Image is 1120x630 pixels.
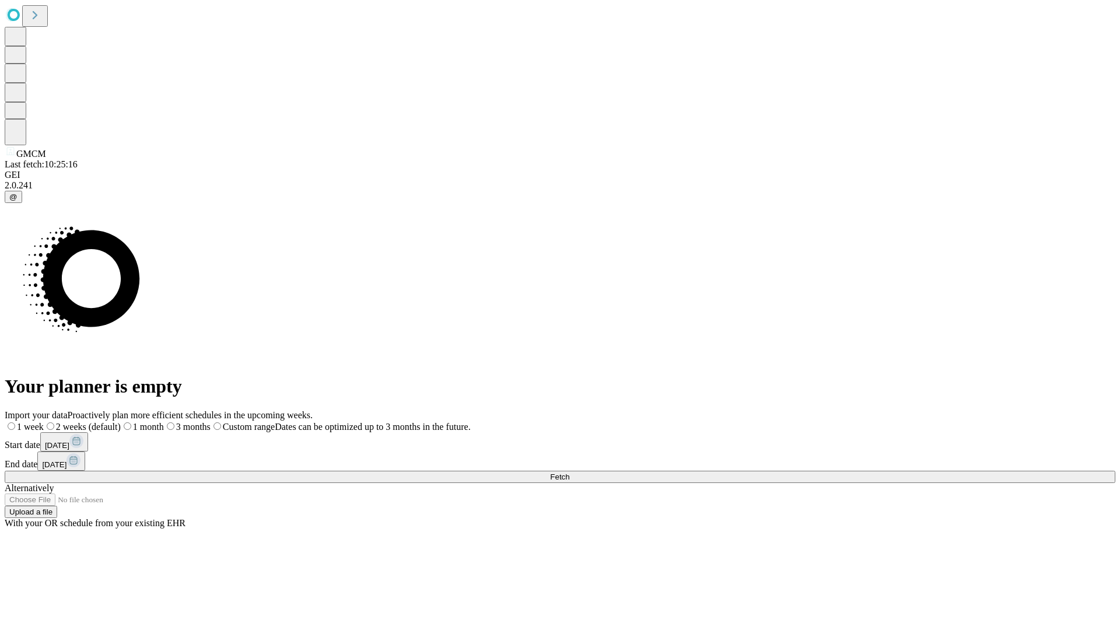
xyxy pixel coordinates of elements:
[9,192,17,201] span: @
[40,432,88,452] button: [DATE]
[47,422,54,430] input: 2 weeks (default)
[5,432,1115,452] div: Start date
[5,518,185,528] span: With your OR schedule from your existing EHR
[5,471,1115,483] button: Fetch
[223,422,275,432] span: Custom range
[16,149,46,159] span: GMCM
[37,452,85,471] button: [DATE]
[5,410,68,420] span: Import your data
[68,410,313,420] span: Proactively plan more efficient schedules in the upcoming weeks.
[45,441,69,450] span: [DATE]
[133,422,164,432] span: 1 month
[5,452,1115,471] div: End date
[17,422,44,432] span: 1 week
[5,170,1115,180] div: GEI
[5,506,57,518] button: Upload a file
[5,159,78,169] span: Last fetch: 10:25:16
[213,422,221,430] input: Custom rangeDates can be optimized up to 3 months in the future.
[5,483,54,493] span: Alternatively
[5,180,1115,191] div: 2.0.241
[124,422,131,430] input: 1 month
[5,376,1115,397] h1: Your planner is empty
[8,422,15,430] input: 1 week
[5,191,22,203] button: @
[56,422,121,432] span: 2 weeks (default)
[176,422,211,432] span: 3 months
[167,422,174,430] input: 3 months
[42,460,66,469] span: [DATE]
[275,422,470,432] span: Dates can be optimized up to 3 months in the future.
[550,473,569,481] span: Fetch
